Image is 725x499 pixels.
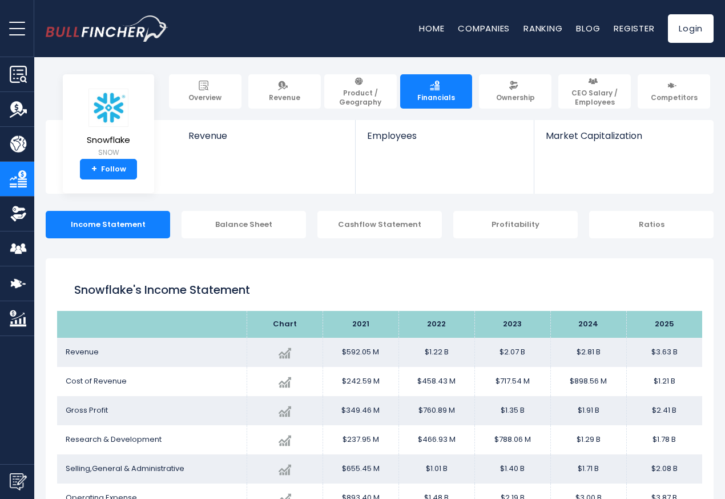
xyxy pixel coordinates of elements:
[66,463,184,474] span: Selling,General & Administrative
[182,211,306,238] div: Balance Sheet
[474,367,550,396] td: $717.54 M
[74,281,685,298] h1: Snowflake's Income Statement
[87,147,130,158] small: SNOW
[474,311,550,338] th: 2023
[626,311,702,338] th: 2025
[474,425,550,454] td: $788.06 M
[534,120,712,161] a: Market Capitalization
[10,205,27,222] img: Ownership
[550,454,626,484] td: $1.71 B
[91,164,97,174] strong: +
[398,396,474,425] td: $760.89 M
[248,74,321,109] a: Revenue
[523,22,562,34] a: Ranking
[323,425,398,454] td: $237.95 M
[324,74,397,109] a: Product / Geography
[550,338,626,367] td: $2.81 B
[550,396,626,425] td: $1.91 B
[626,425,702,454] td: $1.78 B
[558,74,631,109] a: CEO Salary / Employees
[66,434,162,445] span: Research & Development
[188,130,344,141] span: Revenue
[87,135,130,145] span: Snowflake
[550,311,626,338] th: 2024
[614,22,654,34] a: Register
[398,367,474,396] td: $458.43 M
[398,338,474,367] td: $1.22 B
[419,22,444,34] a: Home
[398,425,474,454] td: $466.93 M
[46,15,168,42] a: Go to homepage
[496,93,535,102] span: Ownership
[269,93,300,102] span: Revenue
[66,346,99,357] span: Revenue
[479,74,551,109] a: Ownership
[417,93,455,102] span: Financials
[589,211,714,238] div: Ratios
[576,22,600,34] a: Blog
[651,93,698,102] span: Competitors
[323,454,398,484] td: $655.45 M
[626,454,702,484] td: $2.08 B
[367,130,522,141] span: Employees
[169,74,241,109] a: Overview
[86,88,131,159] a: Snowflake SNOW
[626,396,702,425] td: $2.41 B
[626,338,702,367] td: $3.63 B
[46,211,170,238] div: Income Statement
[80,159,137,179] a: +Follow
[563,89,626,106] span: CEO Salary / Employees
[638,74,710,109] a: Competitors
[474,338,550,367] td: $2.07 B
[247,311,323,338] th: Chart
[398,454,474,484] td: $1.01 B
[453,211,578,238] div: Profitability
[546,130,701,141] span: Market Capitalization
[323,311,398,338] th: 2021
[66,376,127,386] span: Cost of Revenue
[550,367,626,396] td: $898.56 M
[46,15,168,42] img: bullfincher logo
[188,93,221,102] span: Overview
[317,211,442,238] div: Cashflow Statement
[474,454,550,484] td: $1.40 B
[668,14,714,43] a: Login
[398,311,474,338] th: 2022
[323,396,398,425] td: $349.46 M
[329,89,392,106] span: Product / Geography
[400,74,473,109] a: Financials
[177,120,356,161] a: Revenue
[474,396,550,425] td: $1.35 B
[66,405,108,416] span: Gross Profit
[356,120,533,161] a: Employees
[323,367,398,396] td: $242.59 M
[626,367,702,396] td: $1.21 B
[323,338,398,367] td: $592.05 M
[458,22,510,34] a: Companies
[550,425,626,454] td: $1.29 B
